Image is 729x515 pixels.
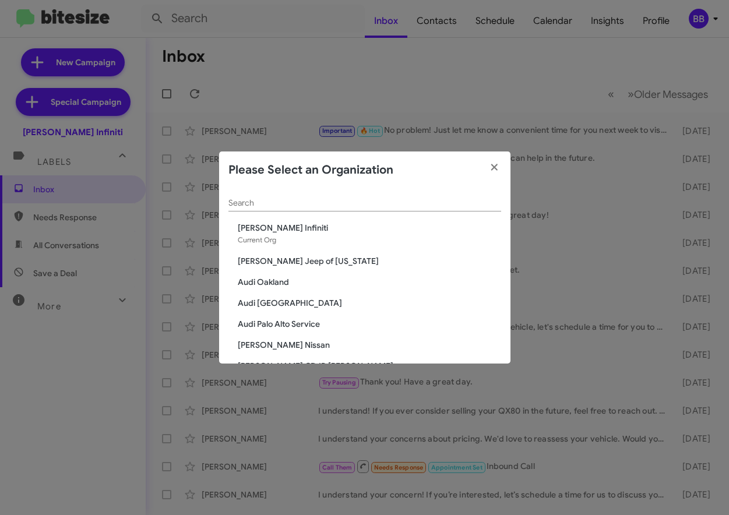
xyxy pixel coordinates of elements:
span: Audi Oakland [238,276,501,288]
span: Current Org [238,235,276,244]
span: Audi Palo Alto Service [238,318,501,330]
span: [PERSON_NAME] Nissan [238,339,501,351]
span: [PERSON_NAME] Infiniti [238,222,501,234]
span: [PERSON_NAME] Jeep of [US_STATE] [238,255,501,267]
span: [PERSON_NAME] CDJR [PERSON_NAME] [238,360,501,372]
span: Audi [GEOGRAPHIC_DATA] [238,297,501,309]
h2: Please Select an Organization [228,161,393,179]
